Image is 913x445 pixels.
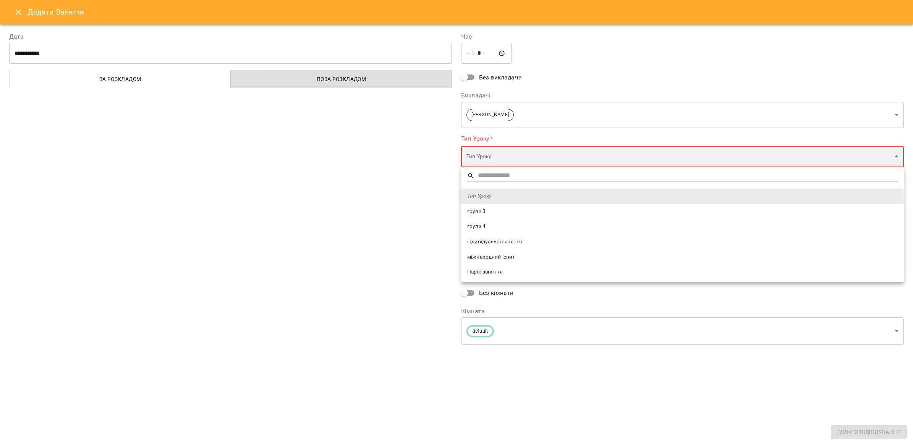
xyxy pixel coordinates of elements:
span: Парні заняття [467,268,898,276]
span: індивідуальні заняття [467,238,898,246]
span: Тип Уроку [467,193,898,200]
span: група 4 [467,223,898,230]
span: міжнародний іспит [467,253,898,261]
span: група 3 [467,208,898,215]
